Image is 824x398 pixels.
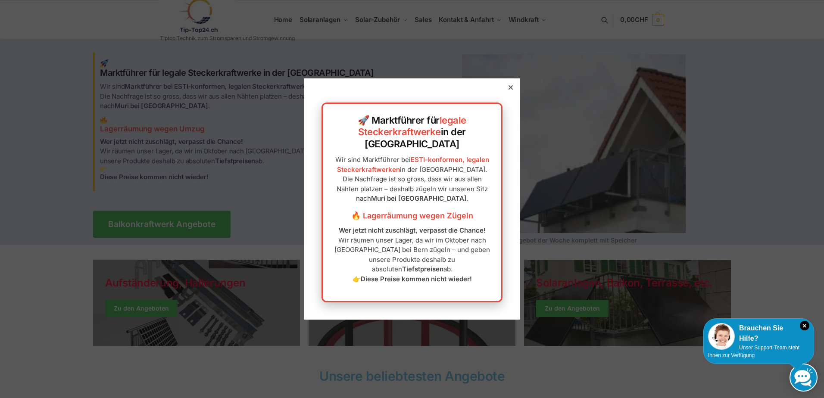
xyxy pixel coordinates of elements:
a: ESTI-konformen, legalen Steckerkraftwerken [337,155,489,174]
strong: Muri bei [GEOGRAPHIC_DATA] [371,194,467,202]
p: Wir sind Marktführer bei in der [GEOGRAPHIC_DATA]. Die Nachfrage ist so gross, dass wir aus allen... [331,155,493,204]
img: Customer service [708,323,735,350]
strong: Wer jetzt nicht zuschlägt, verpasst die Chance! [339,226,486,234]
div: Brauchen Sie Hilfe? [708,323,809,344]
span: Unser Support-Team steht Ihnen zur Verfügung [708,345,799,358]
p: Wir räumen unser Lager, da wir im Oktober nach [GEOGRAPHIC_DATA] bei Bern zügeln – und geben unse... [331,226,493,284]
strong: Tiefstpreisen [402,265,443,273]
h2: 🚀 Marktführer für in der [GEOGRAPHIC_DATA] [331,115,493,150]
h3: 🔥 Lagerräumung wegen Zügeln [331,210,493,221]
strong: Diese Preise kommen nicht wieder! [361,275,472,283]
a: legale Steckerkraftwerke [358,115,466,138]
i: Schließen [800,321,809,330]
